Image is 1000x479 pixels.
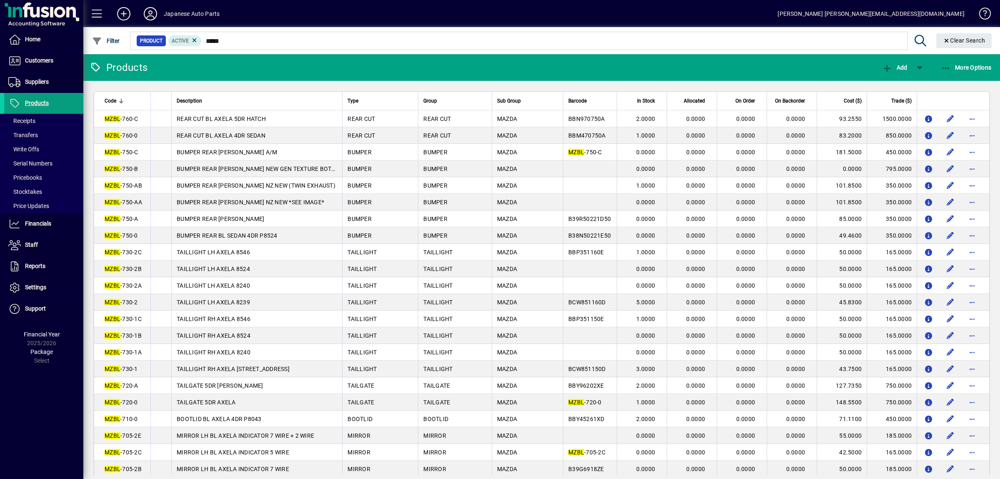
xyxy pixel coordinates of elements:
button: Edit [944,112,957,125]
span: TAILLIGHT [347,249,377,256]
span: 0.0000 [786,149,805,155]
span: BCW851160D [568,299,606,306]
button: More options [965,145,979,159]
span: REAR CUT [347,132,375,139]
span: 0.0000 [686,182,705,189]
td: 101.8500 [817,194,867,211]
span: REAR CUT [423,115,451,122]
span: 0.0000 [686,149,705,155]
a: Write Offs [4,142,83,156]
span: Barcode [568,96,587,105]
span: -730-2 [105,299,138,306]
button: More options [965,279,979,292]
div: Description [177,96,337,105]
button: Edit [944,229,957,242]
button: Edit [944,179,957,192]
span: Support [25,305,46,312]
span: 0.0000 [636,199,655,206]
button: More options [965,312,979,326]
td: 50.0000 [817,311,867,327]
em: MZBL [105,349,120,356]
td: 50.0000 [817,344,867,361]
span: BUMPER [347,166,372,172]
span: Receipts [8,118,35,124]
td: 85.0000 [817,211,867,227]
em: MZBL [105,249,120,256]
td: 795.0000 [867,161,917,177]
td: 50.0000 [817,327,867,344]
span: BUMPER [423,149,447,155]
button: More options [965,429,979,442]
td: 350.0000 [867,194,917,211]
span: On Backorder [775,96,805,105]
span: 0.0000 [686,132,705,139]
span: MAZDA [497,332,517,339]
span: Clear Search [943,37,985,44]
span: TAILLIGHT RH AXELA 8524 [177,332,250,339]
button: Edit [944,379,957,392]
button: More options [965,229,979,242]
span: 0.0000 [786,166,805,172]
span: Write Offs [8,146,39,153]
button: Edit [944,312,957,326]
td: 181.5000 [817,144,867,161]
span: 0.0000 [686,299,705,306]
button: Edit [944,346,957,359]
span: 0.0000 [736,182,755,189]
button: Edit [944,129,957,142]
span: TAILLIGHT [423,332,452,339]
span: 0.0000 [736,282,755,289]
div: In Stock [622,96,662,105]
span: -750-AA [105,199,142,206]
span: 0.0000 [636,282,655,289]
div: On Order [722,96,762,105]
span: 1.0000 [636,182,655,189]
span: 0.0000 [786,232,805,239]
span: BUMPER REAR [PERSON_NAME] NZ NEW *SEE IMAGE* [177,199,324,206]
span: 0.0000 [786,299,805,306]
button: Add [110,6,137,21]
a: Transfers [4,128,83,142]
span: Allocated [684,96,705,105]
span: Trade ($) [891,96,912,105]
span: 0.0000 [686,266,705,272]
span: -750-C [568,149,602,155]
span: 0.0000 [736,132,755,139]
span: 0.0000 [736,266,755,272]
span: BUMPER [423,166,447,172]
button: Edit [944,429,957,442]
span: 0.0000 [736,216,755,222]
button: More options [965,329,979,342]
td: 165.0000 [867,344,917,361]
span: TAILLIGHT [347,299,377,306]
td: 165.0000 [867,277,917,294]
span: TAILLIGHT [423,249,452,256]
button: More options [965,129,979,142]
span: TAILLIGHT [347,266,377,272]
span: MAZDA [497,266,517,272]
span: TAILLIGHT [347,332,377,339]
span: Filter [92,38,120,44]
span: 0.0000 [686,249,705,256]
em: MZBL [105,266,120,272]
span: BUMPER REAR BL SEDAN 4DR P8524 [177,232,277,239]
td: 350.0000 [867,211,917,227]
td: 101.8500 [817,177,867,194]
button: Edit [944,212,957,226]
button: More options [965,412,979,426]
span: 0.0000 [636,149,655,155]
span: BUMPER [423,182,447,189]
span: Settings [25,284,46,291]
span: MAZDA [497,282,517,289]
button: More options [965,162,979,176]
button: Clear [936,33,992,48]
span: 0.0000 [686,332,705,339]
td: 165.0000 [867,311,917,327]
a: Financials [4,213,83,234]
button: More options [965,462,979,476]
span: Stocktakes [8,188,42,195]
span: B38N50221E50 [568,232,611,239]
span: 1.0000 [636,132,655,139]
button: More options [965,196,979,209]
span: 0.0000 [736,332,755,339]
